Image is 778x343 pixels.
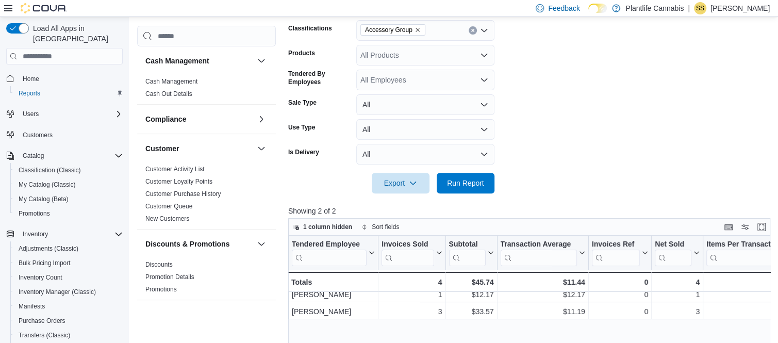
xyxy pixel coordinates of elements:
[145,166,205,173] a: Customer Activity List
[2,71,127,86] button: Home
[449,240,485,266] div: Subtotal
[625,2,684,14] p: Plantlife Cannabis
[14,87,123,100] span: Reports
[14,242,82,255] a: Adjustments (Classic)
[23,131,53,139] span: Customers
[592,240,640,250] div: Invoices Ref
[710,2,770,14] p: [PERSON_NAME]
[356,94,494,115] button: All
[145,114,253,124] button: Compliance
[19,108,123,120] span: Users
[23,110,39,118] span: Users
[14,87,44,100] a: Reports
[289,221,356,233] button: 1 column hidden
[10,314,127,328] button: Purchase Orders
[480,76,488,84] button: Open list of options
[500,276,585,288] div: $11.44
[19,150,48,162] button: Catalog
[14,271,67,284] a: Inventory Count
[10,270,127,285] button: Inventory Count
[145,56,253,66] button: Cash Management
[255,238,268,250] button: Discounts & Promotions
[19,129,57,141] a: Customers
[145,285,177,293] span: Promotions
[655,240,691,250] div: Net Sold
[360,24,425,36] span: Accessory Group
[14,242,123,255] span: Adjustments (Classic)
[145,273,194,281] span: Promotion Details
[19,228,52,240] button: Inventory
[145,190,221,198] a: Customer Purchase History
[14,315,123,327] span: Purchase Orders
[19,273,62,282] span: Inventory Count
[145,77,197,86] span: Cash Management
[722,221,735,233] button: Keyboard shortcuts
[449,240,493,266] button: Subtotal
[14,193,73,205] a: My Catalog (Beta)
[14,207,123,220] span: Promotions
[288,70,352,86] label: Tendered By Employees
[21,3,67,13] img: Cova
[548,3,580,13] span: Feedback
[14,257,75,269] a: Bulk Pricing Import
[145,261,173,268] a: Discounts
[255,55,268,67] button: Cash Management
[480,26,488,35] button: Open list of options
[449,240,485,250] div: Subtotal
[145,177,212,186] span: Customer Loyalty Points
[592,240,648,266] button: Invoices Ref
[372,173,429,193] button: Export
[469,26,477,35] button: Clear input
[19,128,123,141] span: Customers
[145,190,221,198] span: Customer Purchase History
[14,329,123,341] span: Transfers (Classic)
[292,240,375,266] button: Tendered Employee
[382,240,434,266] div: Invoices Sold
[14,193,123,205] span: My Catalog (Beta)
[688,2,690,14] p: |
[10,328,127,342] button: Transfers (Classic)
[292,288,375,301] div: [PERSON_NAME]
[14,315,70,327] a: Purchase Orders
[292,305,375,318] div: [PERSON_NAME]
[19,244,78,253] span: Adjustments (Classic)
[655,240,700,266] button: Net Sold
[2,149,127,163] button: Catalog
[19,181,76,189] span: My Catalog (Classic)
[14,271,123,284] span: Inventory Count
[500,288,585,301] div: $12.17
[19,73,43,85] a: Home
[145,90,192,98] span: Cash Out Details
[292,240,367,250] div: Tendered Employee
[10,86,127,101] button: Reports
[19,150,123,162] span: Catalog
[14,286,100,298] a: Inventory Manager (Classic)
[10,192,127,206] button: My Catalog (Beta)
[378,173,423,193] span: Export
[10,206,127,221] button: Promotions
[449,276,493,288] div: $45.74
[145,56,209,66] h3: Cash Management
[19,228,123,240] span: Inventory
[382,240,442,266] button: Invoices Sold
[14,178,123,191] span: My Catalog (Classic)
[10,163,127,177] button: Classification (Classic)
[655,276,700,288] div: 4
[10,241,127,256] button: Adjustments (Classic)
[14,329,74,341] a: Transfers (Classic)
[14,300,49,313] a: Manifests
[145,215,189,223] span: New Customers
[10,177,127,192] button: My Catalog (Classic)
[356,119,494,140] button: All
[19,288,96,296] span: Inventory Manager (Classic)
[588,4,607,13] input: Dark Mode
[288,206,775,216] p: Showing 2 of 2
[19,302,45,311] span: Manifests
[145,260,173,269] span: Discounts
[23,75,39,83] span: Home
[19,89,40,97] span: Reports
[14,178,80,191] a: My Catalog (Classic)
[23,230,48,238] span: Inventory
[14,286,123,298] span: Inventory Manager (Classic)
